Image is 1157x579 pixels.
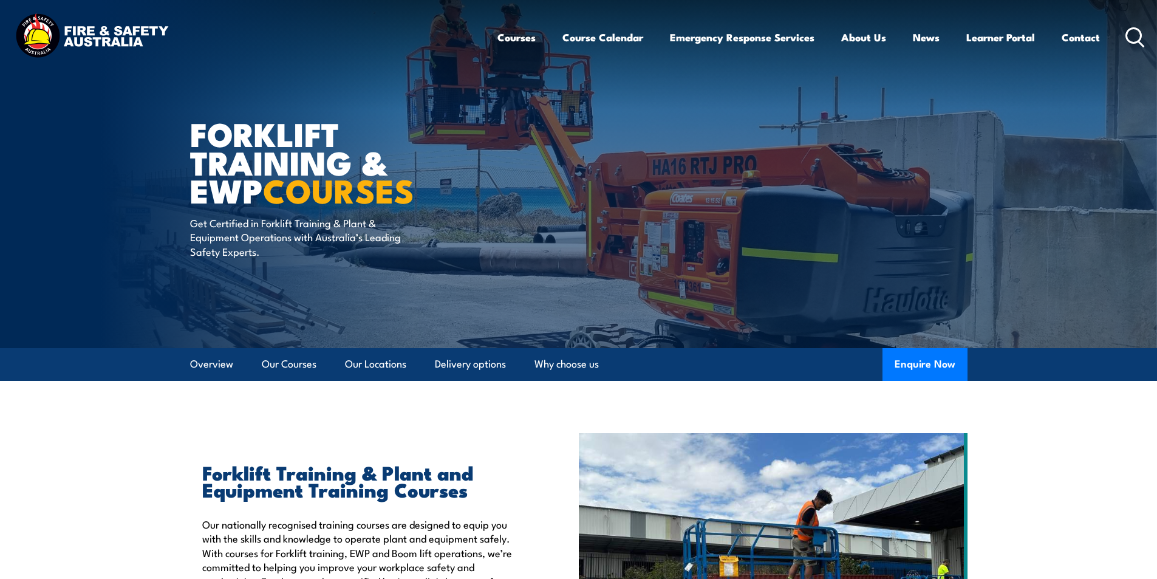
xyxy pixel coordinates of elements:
a: Contact [1062,21,1100,53]
a: Our Locations [345,348,406,380]
a: Overview [190,348,233,380]
h2: Forklift Training & Plant and Equipment Training Courses [202,464,523,498]
strong: COURSES [263,164,414,214]
h1: Forklift Training & EWP [190,119,490,204]
a: News [913,21,940,53]
button: Enquire Now [882,348,968,381]
p: Get Certified in Forklift Training & Plant & Equipment Operations with Australia’s Leading Safety... [190,216,412,258]
a: Course Calendar [562,21,643,53]
a: About Us [841,21,886,53]
a: Learner Portal [966,21,1035,53]
a: Courses [497,21,536,53]
a: Why choose us [534,348,599,380]
a: Emergency Response Services [670,21,814,53]
a: Our Courses [262,348,316,380]
a: Delivery options [435,348,506,380]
